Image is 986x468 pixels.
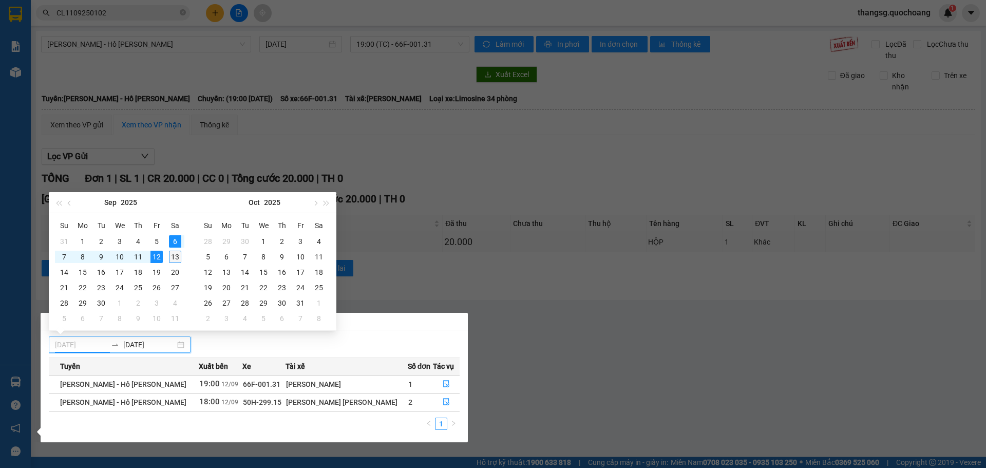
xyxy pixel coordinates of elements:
div: 22 [77,282,89,294]
div: 7 [95,312,107,325]
td: 2025-09-08 [73,249,92,265]
div: 29 [257,297,270,309]
td: 2025-11-02 [199,311,217,326]
span: file-done [443,398,450,406]
li: 1 [435,418,447,430]
td: 2025-10-02 [273,234,291,249]
li: Next Page [447,418,460,430]
span: [PERSON_NAME] - Hồ [PERSON_NAME] [60,398,186,406]
div: 7 [58,251,70,263]
div: 23 [276,282,288,294]
div: 24 [113,282,126,294]
td: 2025-09-30 [236,234,254,249]
td: 2025-09-25 [129,280,147,295]
td: 2025-09-28 [55,295,73,311]
input: Đến ngày [123,339,175,350]
td: 2025-09-17 [110,265,129,280]
td: 2025-10-21 [236,280,254,295]
div: 17 [294,266,307,278]
td: 2025-11-04 [236,311,254,326]
td: 2025-10-11 [166,311,184,326]
td: 2025-09-20 [166,265,184,280]
span: to [111,341,119,349]
div: 4 [239,312,251,325]
div: 14 [58,266,70,278]
td: 2025-11-06 [273,311,291,326]
div: 8 [77,251,89,263]
div: 12 [202,266,214,278]
div: 20 [169,266,181,278]
td: 2025-10-24 [291,280,310,295]
span: [PERSON_NAME] - Hồ [PERSON_NAME] [60,380,186,388]
span: 19:00 [199,379,220,388]
div: 7 [294,312,307,325]
td: 2025-10-07 [236,249,254,265]
div: 8 [313,312,325,325]
button: Sep [104,192,117,213]
td: 2025-10-09 [273,249,291,265]
span: Xuất bến [199,361,228,372]
td: 2025-10-15 [254,265,273,280]
div: 15 [257,266,270,278]
div: 18 [132,266,144,278]
div: 22 [257,282,270,294]
th: We [254,217,273,234]
td: 2025-10-01 [110,295,129,311]
td: 2025-10-08 [110,311,129,326]
div: 4 [313,235,325,248]
span: 12/09 [221,381,238,388]
div: 29 [77,297,89,309]
td: 2025-09-07 [55,249,73,265]
div: 11 [132,251,144,263]
div: 8 [257,251,270,263]
div: 19 [202,282,214,294]
div: 11 [169,312,181,325]
button: Oct [249,192,260,213]
td: 2025-09-28 [199,234,217,249]
span: swap-right [111,341,119,349]
td: 2025-09-09 [92,249,110,265]
div: 13 [169,251,181,263]
td: 2025-09-22 [73,280,92,295]
span: right [450,420,457,426]
td: 2025-10-10 [291,249,310,265]
div: 10 [150,312,163,325]
th: Fr [147,217,166,234]
td: 2025-10-02 [129,295,147,311]
div: 9 [276,251,288,263]
button: right [447,418,460,430]
div: 13 [220,266,233,278]
div: 19 [150,266,163,278]
td: 2025-10-09 [129,311,147,326]
input: Từ ngày [55,339,107,350]
div: 8 [113,312,126,325]
th: Su [199,217,217,234]
div: 5 [257,312,270,325]
td: 2025-11-08 [310,311,328,326]
span: 18:00 [199,397,220,406]
div: 25 [313,282,325,294]
div: 27 [169,282,181,294]
td: 2025-10-14 [236,265,254,280]
button: file-done [433,376,459,392]
div: 25 [132,282,144,294]
td: 2025-08-31 [55,234,73,249]
div: 6 [276,312,288,325]
td: 2025-10-05 [55,311,73,326]
div: 3 [294,235,307,248]
td: 2025-09-11 [129,249,147,265]
td: 2025-10-04 [166,295,184,311]
span: 50H-299.15 [243,398,281,406]
td: 2025-09-19 [147,265,166,280]
td: 2025-10-19 [199,280,217,295]
td: 2025-10-06 [217,249,236,265]
td: 2025-09-05 [147,234,166,249]
div: 9 [132,312,144,325]
div: [PERSON_NAME] [PERSON_NAME] [286,397,407,408]
td: 2025-11-01 [310,295,328,311]
td: 2025-09-14 [55,265,73,280]
button: file-done [433,394,459,410]
span: Tài xế [286,361,305,372]
div: 26 [202,297,214,309]
div: 2 [132,297,144,309]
